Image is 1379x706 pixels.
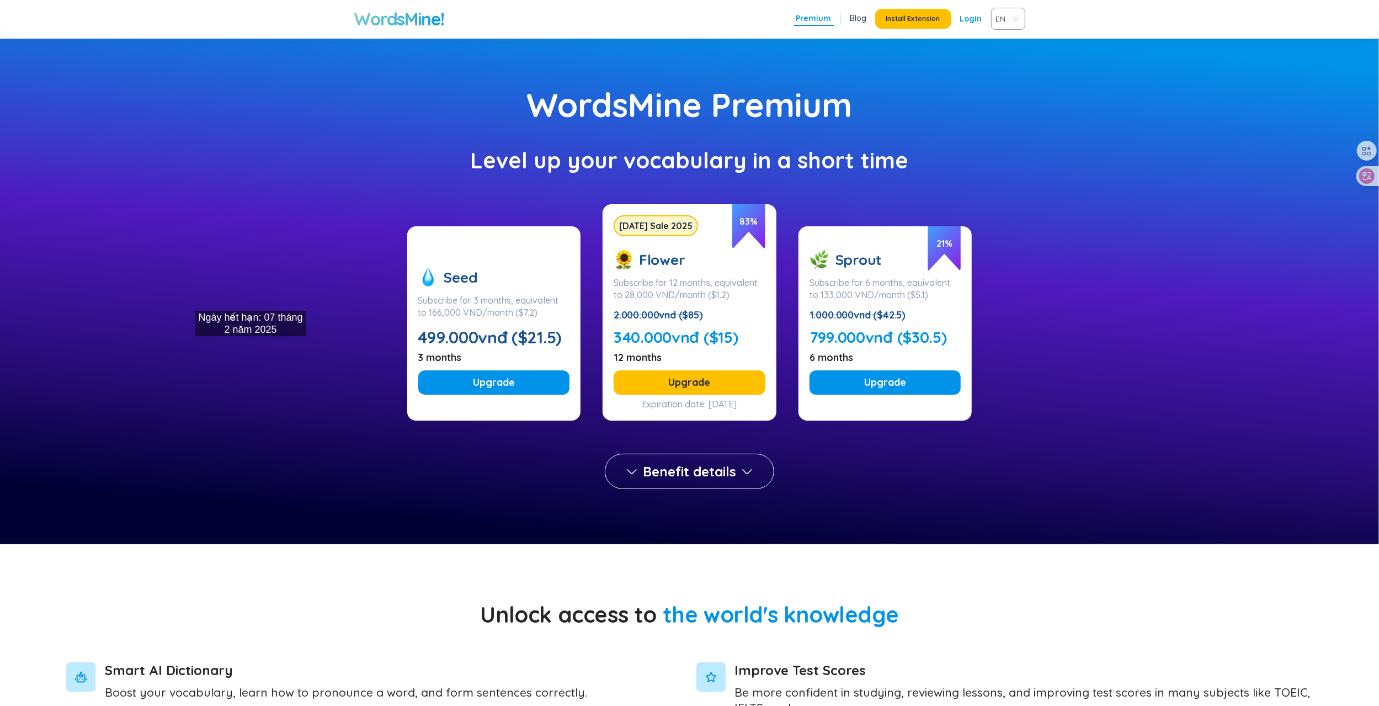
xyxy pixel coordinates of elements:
[605,454,774,489] button: Benefit details
[105,662,587,678] span: Smart AI Dictionary
[614,277,765,301] div: Subscribe for 12 months, equivalent to 28,000 VND/month ($1.2)
[354,8,444,30] a: WordsMine!
[614,307,765,323] div: 2.000.000vnd ($85)
[928,221,961,272] span: 21 %
[643,463,736,480] span: Benefit details
[850,13,867,24] a: Blog
[960,9,982,29] a: Login
[473,375,515,390] span: Upgrade
[810,370,961,395] button: Upgrade
[864,375,906,390] span: Upgrade
[418,370,570,395] button: Upgrade
[810,277,961,301] div: Subscribe for 6 months, equivalent to 133,000 VND/month ($5.1)
[614,215,698,236] div: [DATE] Sale 2025
[614,325,765,349] div: 340.000vnđ ($15)
[418,352,570,364] div: 3 months
[996,10,1016,27] span: EN
[886,14,940,23] span: Install Extension
[418,267,438,288] img: seed
[105,684,587,700] p: Boost your vocabulary, learn how to pronounce a word, and form sentences correctly.
[810,250,961,270] div: Sprout
[796,13,832,24] a: Premium
[668,375,710,390] span: Upgrade
[696,662,726,692] img: qPw5V8MYppby6NZSplapkUltusX4fQza+On1lwAAAAASUVORK5CYII=
[735,662,1313,678] span: Improve Test Scores
[663,601,899,628] span: the world's knowledge
[614,250,633,270] img: flower
[614,238,765,270] div: Flower
[732,199,765,250] span: 83 %
[418,267,570,288] div: Seed
[810,307,961,323] div: 1.000.000vnd ($42.5)
[810,250,829,270] img: sprout
[418,294,570,319] div: Subscribe for 3 months, equivalent to 166,000 VND/month ($7.2)
[642,401,737,404] div: Expiration date: [DATE]
[66,662,96,692] img: FC5pjliRUx8dGsU+pWbXpBDH5Q98HTFKe66UNQAAAABJRU5ErkJggg==
[810,352,961,364] div: 6 months
[875,9,951,29] button: Install Extension
[614,352,765,364] div: 12 months
[55,94,1324,116] div: WordsMine Premium
[810,325,961,349] div: 799.000vnđ ($30.5)
[418,325,570,349] div: 499.000vnđ ($21.5)
[614,370,765,395] button: Upgrade
[55,149,1324,171] div: Level up your vocabulary in a short time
